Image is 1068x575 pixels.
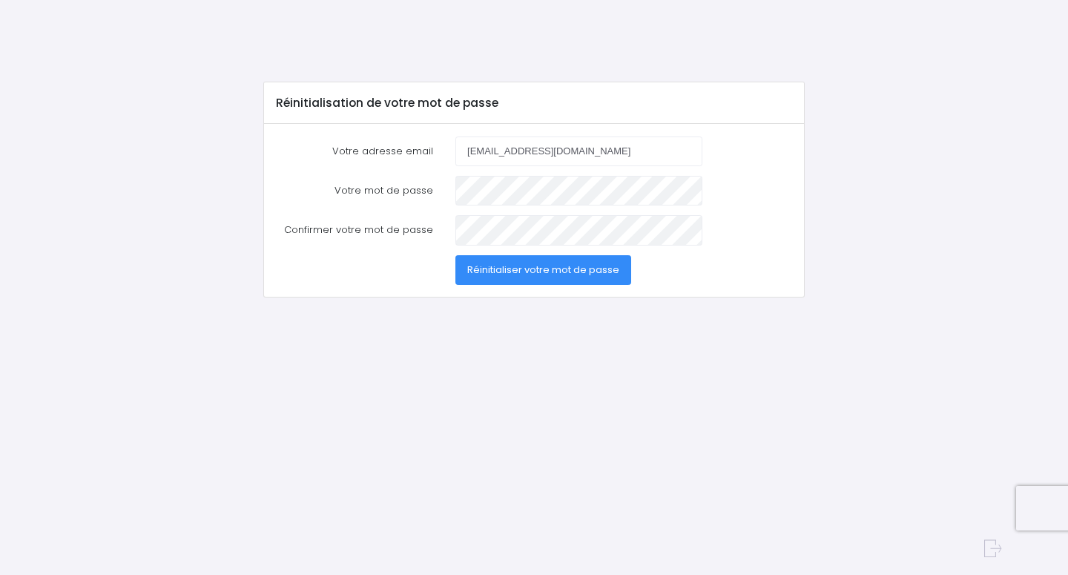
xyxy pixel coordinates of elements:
label: Votre mot de passe [265,176,444,206]
div: Réinitialisation de votre mot de passe [264,82,804,124]
label: Votre adresse email [265,137,444,166]
button: Réinitialiser votre mot de passe [455,255,631,285]
span: Réinitialiser votre mot de passe [467,263,619,277]
label: Confirmer votre mot de passe [265,215,444,245]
